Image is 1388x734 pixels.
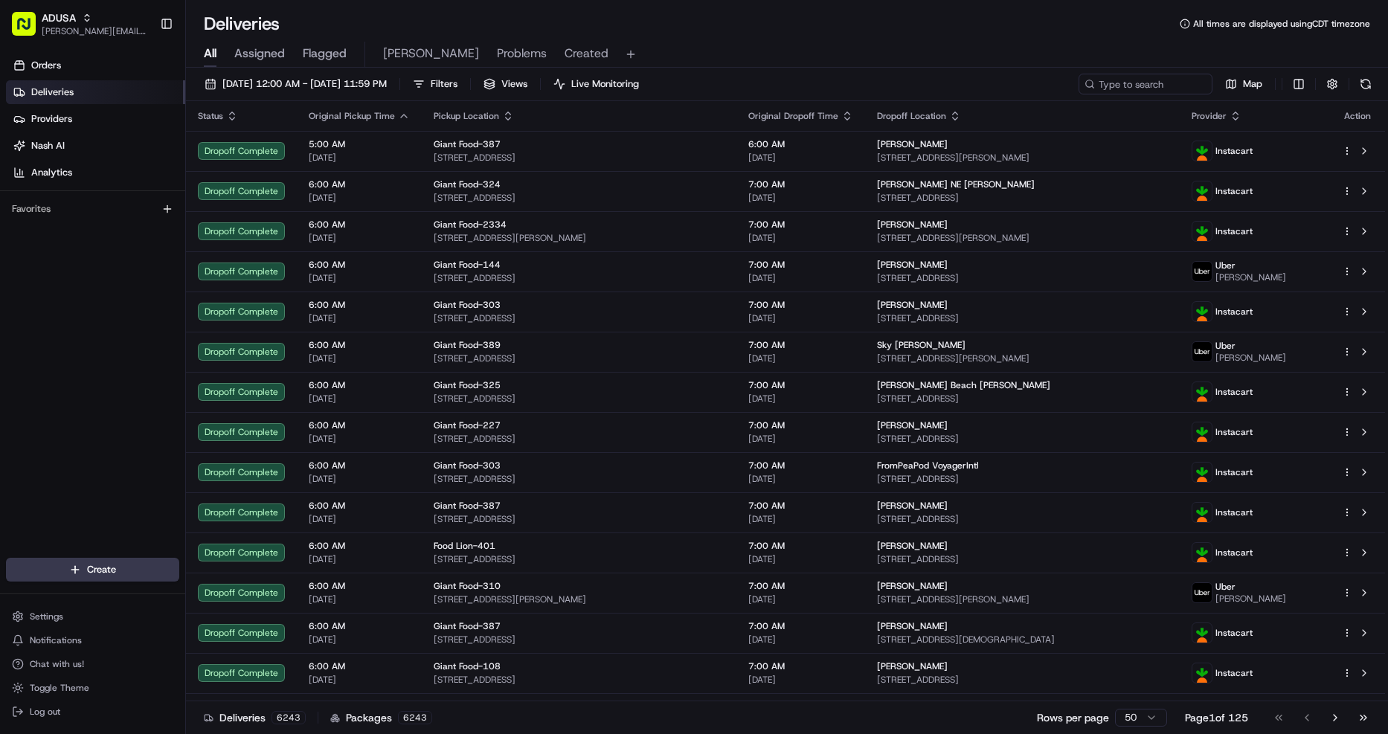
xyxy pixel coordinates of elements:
[31,166,72,179] span: Analytics
[309,138,410,150] span: 5:00 AM
[6,161,185,184] a: Analytics
[30,611,63,622] span: Settings
[434,433,724,445] span: [STREET_ADDRESS]
[303,45,347,62] span: Flagged
[434,272,724,284] span: [STREET_ADDRESS]
[748,178,853,190] span: 7:00 AM
[234,45,285,62] span: Assigned
[1192,262,1212,281] img: profile_uber_ahold_partner.png
[309,393,410,405] span: [DATE]
[1215,506,1253,518] span: Instacart
[1215,306,1253,318] span: Instacart
[431,77,457,91] span: Filters
[748,110,838,122] span: Original Dropoff Time
[877,553,1168,565] span: [STREET_ADDRESS]
[6,197,179,221] div: Favorites
[309,500,410,512] span: 6:00 AM
[877,580,948,592] span: [PERSON_NAME]
[434,192,724,204] span: [STREET_ADDRESS]
[434,540,495,552] span: Food Lion-401
[398,711,432,724] div: 6243
[1355,74,1376,94] button: Refresh
[748,352,853,364] span: [DATE]
[204,45,216,62] span: All
[748,620,853,632] span: 7:00 AM
[309,272,410,284] span: [DATE]
[1192,543,1212,562] img: profile_instacart_ahold_partner.png
[309,152,410,164] span: [DATE]
[748,339,853,351] span: 7:00 AM
[877,232,1168,244] span: [STREET_ADDRESS][PERSON_NAME]
[748,513,853,525] span: [DATE]
[434,593,724,605] span: [STREET_ADDRESS][PERSON_NAME]
[434,660,501,672] span: Giant Food-108
[434,259,501,271] span: Giant Food-144
[1215,667,1253,679] span: Instacart
[434,419,501,431] span: Giant Food-227
[6,654,179,675] button: Chat with us!
[309,433,410,445] span: [DATE]
[42,25,148,37] button: [PERSON_NAME][EMAIL_ADDRESS][DOMAIN_NAME]
[1192,342,1212,361] img: profile_uber_ahold_partner.png
[748,192,853,204] span: [DATE]
[309,232,410,244] span: [DATE]
[434,379,501,391] span: Giant Food-325
[877,513,1168,525] span: [STREET_ADDRESS]
[877,634,1168,646] span: [STREET_ADDRESS][DEMOGRAPHIC_DATA]
[1037,710,1109,725] p: Rows per page
[748,299,853,311] span: 7:00 AM
[204,710,306,725] div: Deliveries
[565,45,608,62] span: Created
[748,312,853,324] span: [DATE]
[31,112,72,126] span: Providers
[748,473,853,485] span: [DATE]
[748,419,853,431] span: 7:00 AM
[1243,77,1262,91] span: Map
[434,473,724,485] span: [STREET_ADDRESS]
[6,54,185,77] a: Orders
[877,152,1168,164] span: [STREET_ADDRESS][PERSON_NAME]
[309,178,410,190] span: 6:00 AM
[1192,222,1212,241] img: profile_instacart_ahold_partner.png
[1342,110,1373,122] div: Action
[748,152,853,164] span: [DATE]
[434,674,724,686] span: [STREET_ADDRESS]
[877,259,948,271] span: [PERSON_NAME]
[501,77,527,91] span: Views
[1192,503,1212,522] img: profile_instacart_ahold_partner.png
[877,593,1168,605] span: [STREET_ADDRESS][PERSON_NAME]
[309,219,410,231] span: 6:00 AM
[748,674,853,686] span: [DATE]
[309,540,410,552] span: 6:00 AM
[434,634,724,646] span: [STREET_ADDRESS]
[6,701,179,722] button: Log out
[309,620,410,632] span: 6:00 AM
[87,563,116,576] span: Create
[222,77,387,91] span: [DATE] 12:00 AM - [DATE] 11:59 PM
[748,232,853,244] span: [DATE]
[309,593,410,605] span: [DATE]
[434,513,724,525] span: [STREET_ADDRESS]
[309,634,410,646] span: [DATE]
[309,192,410,204] span: [DATE]
[434,393,724,405] span: [STREET_ADDRESS]
[748,393,853,405] span: [DATE]
[434,312,724,324] span: [STREET_ADDRESS]
[477,74,534,94] button: Views
[877,272,1168,284] span: [STREET_ADDRESS]
[309,460,410,471] span: 6:00 AM
[1192,583,1212,602] img: profile_uber_ahold_partner.png
[748,500,853,512] span: 7:00 AM
[877,540,948,552] span: [PERSON_NAME]
[330,710,432,725] div: Packages
[309,312,410,324] span: [DATE]
[1215,340,1236,352] span: Uber
[1218,74,1269,94] button: Map
[383,45,479,62] span: [PERSON_NAME]
[434,232,724,244] span: [STREET_ADDRESS][PERSON_NAME]
[877,110,946,122] span: Dropoff Location
[877,178,1035,190] span: [PERSON_NAME] NE [PERSON_NAME]
[877,473,1168,485] span: [STREET_ADDRESS]
[1215,225,1253,237] span: Instacart
[6,107,185,131] a: Providers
